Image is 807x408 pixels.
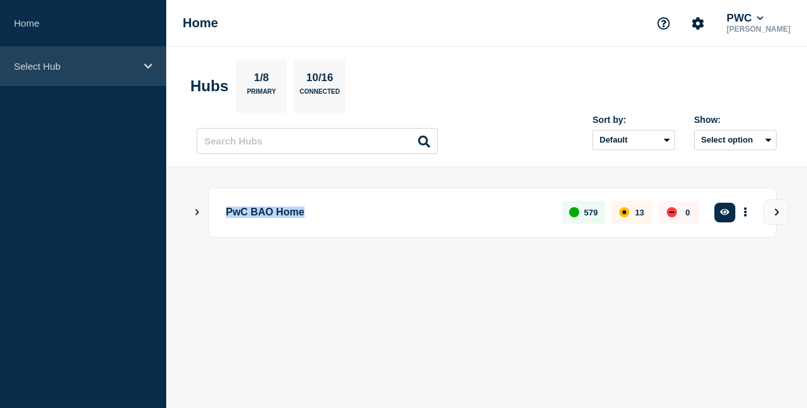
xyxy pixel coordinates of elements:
[694,130,777,150] button: Select option
[14,61,136,72] p: Select Hub
[763,200,789,225] button: View
[194,208,200,217] button: Show Connected Hubs
[635,208,644,217] p: 13
[685,208,690,217] p: 0
[249,72,274,88] p: 1/8
[183,16,218,30] h1: Home
[197,128,438,154] input: Search Hubs
[724,25,793,34] p: [PERSON_NAME]
[299,88,339,101] p: Connected
[724,12,766,25] button: PWC
[190,77,228,95] h2: Hubs
[301,72,338,88] p: 10/16
[584,208,598,217] p: 579
[685,10,711,37] button: Account settings
[694,115,777,125] div: Show:
[593,130,675,150] select: Sort by
[247,88,276,101] p: Primary
[737,201,754,224] button: More actions
[667,207,677,217] div: down
[569,207,579,217] div: up
[226,201,548,224] p: PwC BAO Home
[619,207,629,217] div: affected
[650,10,677,37] button: Support
[593,115,675,125] div: Sort by:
